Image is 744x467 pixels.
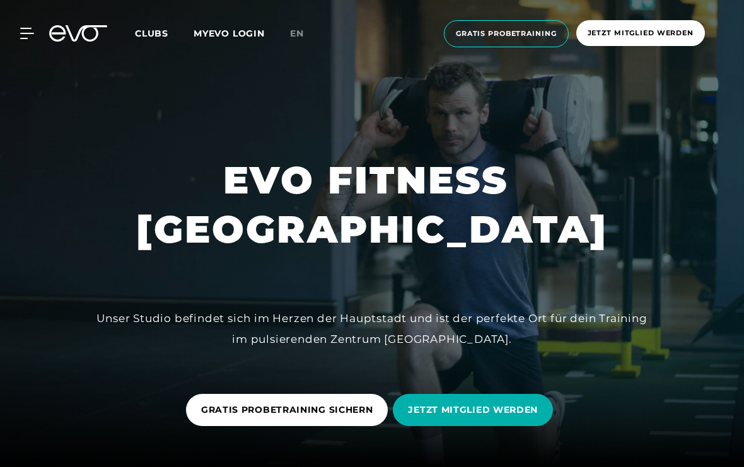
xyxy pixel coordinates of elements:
[136,156,608,254] h1: EVO FITNESS [GEOGRAPHIC_DATA]
[588,28,694,38] span: Jetzt Mitglied werden
[456,28,557,39] span: Gratis Probetraining
[135,28,168,39] span: Clubs
[135,27,194,39] a: Clubs
[186,384,393,435] a: GRATIS PROBETRAINING SICHERN
[290,26,319,41] a: en
[201,403,373,417] span: GRATIS PROBETRAINING SICHERN
[408,403,538,417] span: JETZT MITGLIED WERDEN
[393,384,558,435] a: JETZT MITGLIED WERDEN
[440,20,573,47] a: Gratis Probetraining
[88,308,656,349] div: Unser Studio befindet sich im Herzen der Hauptstadt und ist der perfekte Ort für dein Training im...
[290,28,304,39] span: en
[573,20,709,47] a: Jetzt Mitglied werden
[194,28,265,39] a: MYEVO LOGIN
